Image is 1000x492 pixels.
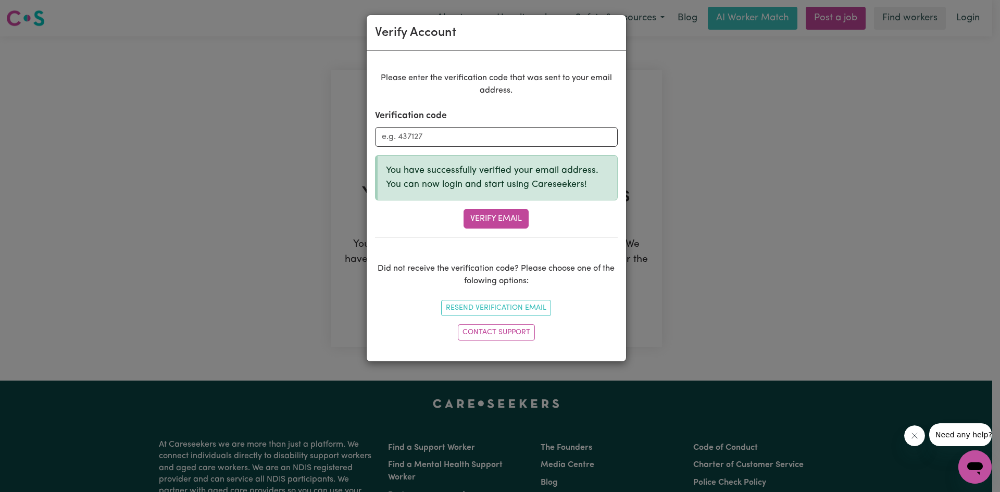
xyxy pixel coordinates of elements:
[958,450,992,484] iframe: Button to launch messaging window
[386,164,609,192] p: You have successfully verified your email address. You can now login and start using Careseekers!
[375,262,618,287] p: Did not receive the verification code? Please choose one of the folowing options:
[375,72,618,97] p: Please enter the verification code that was sent to your email address.
[458,324,535,340] a: Contact Support
[464,209,529,229] button: Verify Email
[375,23,456,42] div: Verify Account
[375,109,447,123] label: Verification code
[6,7,63,16] span: Need any help?
[375,127,618,147] input: e.g. 437127
[929,423,992,446] iframe: Message from company
[441,300,551,316] button: Resend Verification Email
[904,425,925,446] iframe: Close message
